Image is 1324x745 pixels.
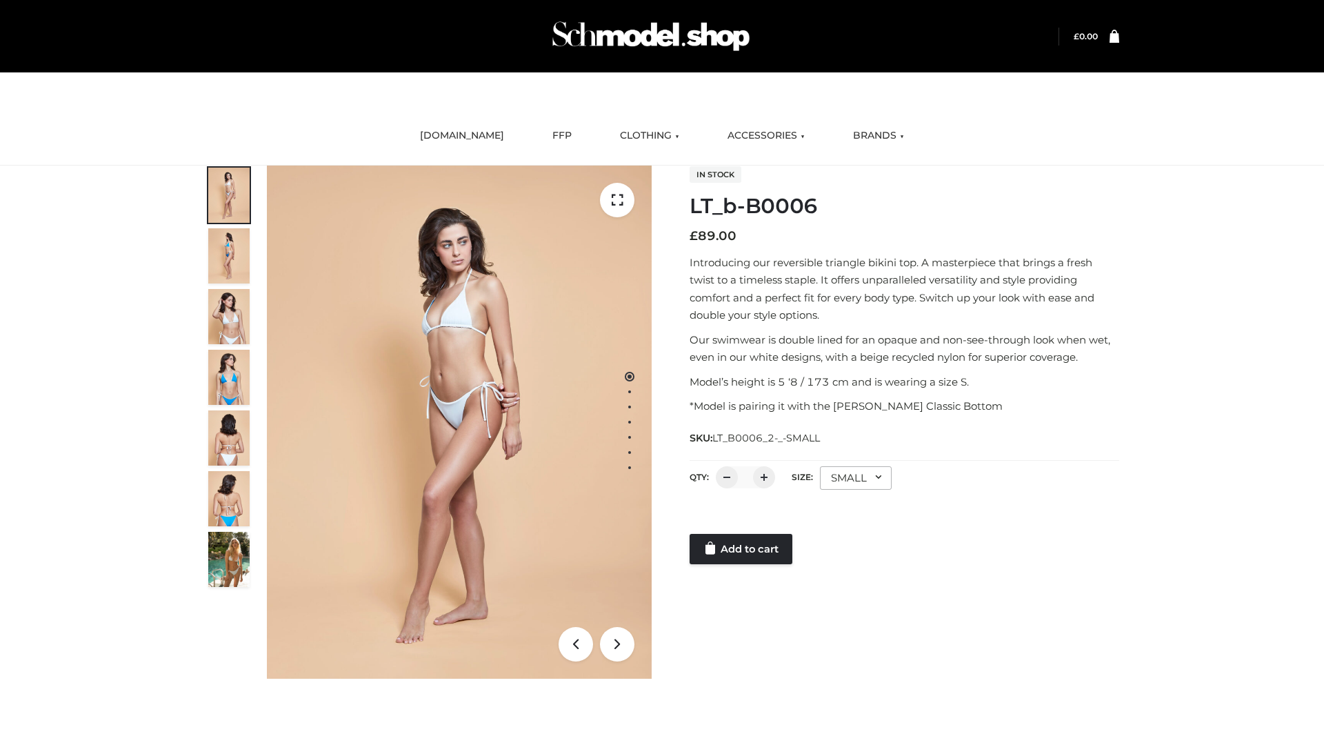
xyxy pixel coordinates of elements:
[208,350,250,405] img: ArielClassicBikiniTop_CloudNine_AzureSky_OW114ECO_4-scaled.jpg
[267,166,652,679] img: ArielClassicBikiniTop_CloudNine_AzureSky_OW114ECO_1
[410,121,514,151] a: [DOMAIN_NAME]
[690,254,1119,324] p: Introducing our reversible triangle bikini top. A masterpiece that brings a fresh twist to a time...
[208,168,250,223] img: ArielClassicBikiniTop_CloudNine_AzureSky_OW114ECO_1-scaled.jpg
[208,471,250,526] img: ArielClassicBikiniTop_CloudNine_AzureSky_OW114ECO_8-scaled.jpg
[712,432,820,444] span: LT_B0006_2-_-SMALL
[208,289,250,344] img: ArielClassicBikiniTop_CloudNine_AzureSky_OW114ECO_3-scaled.jpg
[208,410,250,466] img: ArielClassicBikiniTop_CloudNine_AzureSky_OW114ECO_7-scaled.jpg
[690,430,821,446] span: SKU:
[690,194,1119,219] h1: LT_b-B0006
[208,228,250,284] img: ArielClassicBikiniTop_CloudNine_AzureSky_OW114ECO_2-scaled.jpg
[690,472,709,482] label: QTY:
[690,397,1119,415] p: *Model is pairing it with the [PERSON_NAME] Classic Bottom
[548,9,754,63] img: Schmodel Admin 964
[690,331,1119,366] p: Our swimwear is double lined for an opaque and non-see-through look when wet, even in our white d...
[690,534,792,564] a: Add to cart
[1074,31,1098,41] bdi: 0.00
[690,166,741,183] span: In stock
[690,228,698,244] span: £
[1074,31,1079,41] span: £
[690,228,736,244] bdi: 89.00
[717,121,815,151] a: ACCESSORIES
[542,121,582,151] a: FFP
[208,532,250,587] img: Arieltop_CloudNine_AzureSky2.jpg
[820,466,892,490] div: SMALL
[792,472,813,482] label: Size:
[610,121,690,151] a: CLOTHING
[843,121,914,151] a: BRANDS
[1074,31,1098,41] a: £0.00
[690,373,1119,391] p: Model’s height is 5 ‘8 / 173 cm and is wearing a size S.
